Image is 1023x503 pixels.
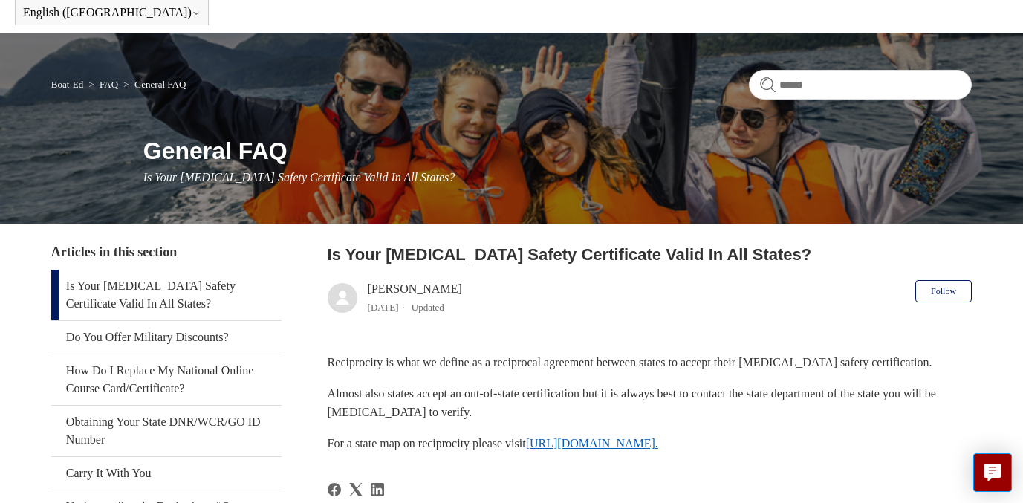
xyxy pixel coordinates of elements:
p: Reciprocity is what we define as a reciprocal agreement between states to accept their [MEDICAL_D... [328,353,972,372]
a: How Do I Replace My National Online Course Card/Certificate? [51,354,282,405]
svg: Share this page on LinkedIn [371,483,384,496]
a: Obtaining Your State DNR/WCR/GO ID Number [51,406,282,456]
a: Facebook [328,483,341,496]
span: Is Your [MEDICAL_DATA] Safety Certificate Valid In All States? [143,171,455,184]
a: General FAQ [134,79,186,90]
span: Articles in this section [51,244,177,259]
time: 03/01/2024, 16:48 [368,302,399,313]
button: English ([GEOGRAPHIC_DATA]) [23,6,201,19]
svg: Share this page on Facebook [328,483,341,496]
a: Do You Offer Military Discounts? [51,321,282,354]
li: FAQ [85,79,120,90]
a: Boat-Ed [51,79,83,90]
li: General FAQ [120,79,186,90]
a: LinkedIn [371,483,384,496]
a: X Corp [349,483,363,496]
p: Almost also states accept an out-of-state certification but it is always best to contact the stat... [328,384,972,422]
li: Updated [412,302,444,313]
h1: General FAQ [143,133,972,169]
button: Live chat [973,453,1012,492]
a: Is Your [MEDICAL_DATA] Safety Certificate Valid In All States? [51,270,282,320]
div: [PERSON_NAME] [368,280,462,316]
a: Carry It With You [51,457,282,490]
input: Search [749,70,972,100]
p: For a state map on reciprocity please visit [328,434,972,453]
a: [URL][DOMAIN_NAME]. [526,437,658,450]
li: Boat-Ed [51,79,86,90]
h2: Is Your Boating Safety Certificate Valid In All States? [328,242,972,267]
button: Follow Article [915,280,972,302]
a: FAQ [100,79,118,90]
svg: Share this page on X Corp [349,483,363,496]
